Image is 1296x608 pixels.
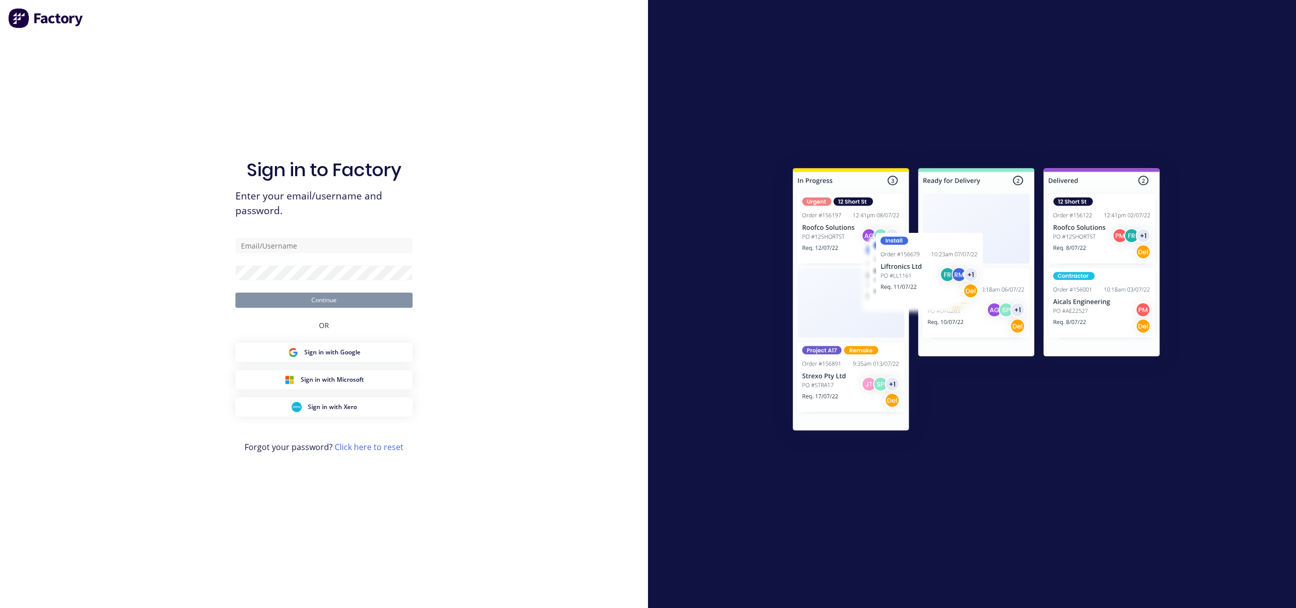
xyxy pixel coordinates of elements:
span: Sign in with Google [304,348,360,357]
img: Xero Sign in [292,402,302,412]
span: Forgot your password? [245,441,403,453]
button: Xero Sign inSign in with Xero [235,397,413,417]
button: Microsoft Sign inSign in with Microsoft [235,370,413,389]
button: Google Sign inSign in with Google [235,343,413,362]
input: Email/Username [235,238,413,253]
span: Sign in with Xero [308,402,357,412]
div: OR [319,308,329,343]
a: Click here to reset [335,441,403,453]
span: Sign in with Microsoft [301,375,364,384]
span: Enter your email/username and password. [235,189,413,218]
img: Sign in [771,148,1182,455]
h1: Sign in to Factory [247,159,401,181]
img: Google Sign in [288,347,298,357]
img: Factory [8,8,84,28]
button: Continue [235,293,413,308]
img: Microsoft Sign in [285,375,295,385]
